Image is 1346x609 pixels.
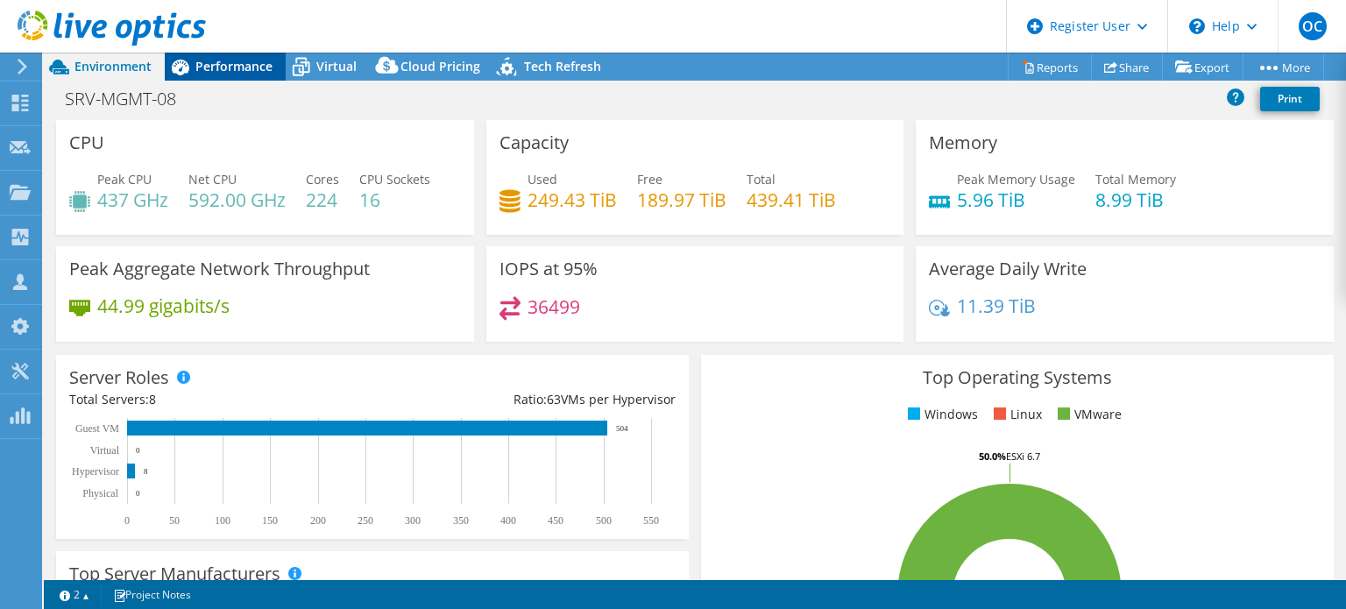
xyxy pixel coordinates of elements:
span: Total Memory [1095,171,1176,188]
h4: 437 GHz [97,190,168,209]
span: Free [637,171,662,188]
text: 100 [215,514,230,527]
a: 2 [47,584,102,605]
text: 500 [596,514,612,527]
span: 63 [547,391,561,407]
h3: Capacity [499,133,569,152]
h3: Top Operating Systems [714,368,1321,387]
text: 200 [310,514,326,527]
svg: \n [1189,18,1205,34]
text: 504 [616,424,628,433]
h3: Top Server Manufacturers [69,564,280,584]
a: Share [1091,53,1163,81]
li: VMware [1053,405,1122,424]
span: Performance [195,58,273,74]
span: Net CPU [188,171,237,188]
h3: Memory [929,133,997,152]
text: 0 [136,446,140,455]
text: Virtual [90,444,120,457]
span: Peak CPU [97,171,152,188]
text: 350 [453,514,469,527]
text: 550 [643,514,659,527]
h4: 8.99 TiB [1095,190,1176,209]
span: OC [1299,12,1327,40]
h3: Peak Aggregate Network Throughput [69,259,370,279]
h4: 249.43 TiB [528,190,617,209]
text: 400 [500,514,516,527]
text: 0 [124,514,130,527]
span: Cloud Pricing [400,58,480,74]
span: Used [528,171,557,188]
span: 8 [149,391,156,407]
h4: 189.97 TiB [637,190,726,209]
text: 0 [136,489,140,498]
tspan: 50.0% [979,450,1006,463]
h3: Server Roles [69,368,169,387]
h1: SRV-MGMT-08 [57,89,203,109]
a: Reports [1008,53,1092,81]
text: 8 [144,467,148,476]
span: CPU Sockets [359,171,430,188]
span: Cores [306,171,339,188]
text: Hypervisor [72,465,119,478]
a: Project Notes [101,584,203,605]
h3: IOPS at 95% [499,259,598,279]
text: 300 [405,514,421,527]
a: More [1243,53,1324,81]
h3: CPU [69,133,104,152]
span: Virtual [316,58,357,74]
text: Physical [82,487,118,499]
h4: 36499 [528,297,580,316]
text: 50 [169,514,180,527]
h4: 11.39 TiB [957,296,1036,315]
tspan: ESXi 6.7 [1006,450,1040,463]
h4: 224 [306,190,339,209]
text: 150 [262,514,278,527]
h4: 592.00 GHz [188,190,286,209]
text: 250 [358,514,373,527]
span: Peak Memory Usage [957,171,1075,188]
span: Total [747,171,776,188]
h4: 16 [359,190,430,209]
span: Environment [74,58,152,74]
div: Total Servers: [69,390,372,409]
h4: 5.96 TiB [957,190,1075,209]
h4: 439.41 TiB [747,190,836,209]
text: Guest VM [75,422,119,435]
text: 450 [548,514,563,527]
span: Tech Refresh [524,58,601,74]
div: Ratio: VMs per Hypervisor [372,390,676,409]
a: Export [1162,53,1243,81]
h3: Average Daily Write [929,259,1087,279]
li: Windows [903,405,978,424]
li: Linux [989,405,1042,424]
a: Print [1260,87,1320,111]
h4: 44.99 gigabits/s [97,296,230,315]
